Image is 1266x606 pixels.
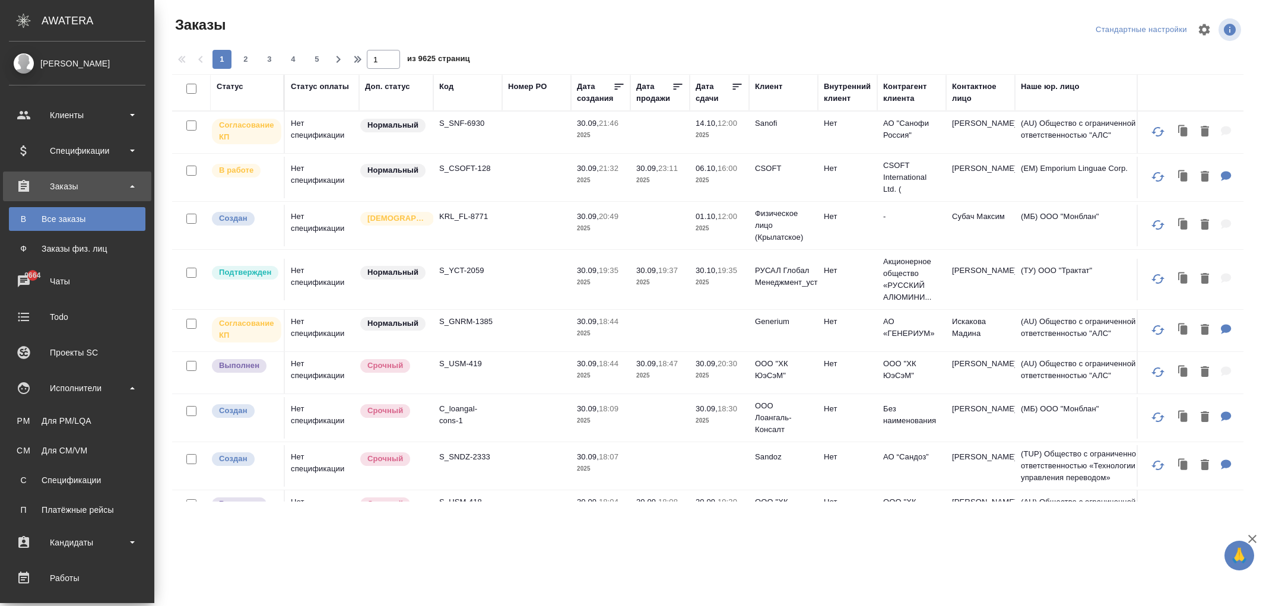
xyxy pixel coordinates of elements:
[219,498,259,510] p: Выполнен
[285,310,359,351] td: Нет спецификации
[219,212,248,224] p: Создан
[260,53,279,65] span: 3
[1195,267,1215,291] button: Удалить
[15,415,139,427] div: Для PM/LQA
[599,452,618,461] p: 18:07
[599,404,618,413] p: 18:09
[577,370,624,382] p: 2025
[599,212,618,221] p: 20:49
[236,50,255,69] button: 2
[696,223,743,234] p: 2025
[1015,310,1157,351] td: (AU) Общество с ограниченной ответственностью "АЛС"
[577,463,624,475] p: 2025
[718,266,737,275] p: 19:35
[824,81,871,104] div: Внутренний клиент
[577,452,599,461] p: 30.09,
[946,490,1015,532] td: [PERSON_NAME]
[359,403,427,419] div: Выставляется автоматически, если на указанный объем услуг необходимо больше времени в стандартном...
[1195,318,1215,342] button: Удалить
[824,316,871,328] p: Нет
[367,453,403,465] p: Срочный
[365,81,410,93] div: Доп. статус
[359,211,427,227] div: Выставляется автоматически для первых 3 заказов нового контактного лица. Особое внимание
[696,164,718,173] p: 06.10,
[219,266,271,278] p: Подтвержден
[9,308,145,326] div: Todo
[211,211,278,227] div: Выставляется автоматически при создании заказа
[1144,265,1172,293] button: Обновить
[407,52,470,69] span: из 9625 страниц
[359,451,427,467] div: Выставляется автоматически, если на указанный объем услуг необходимо больше времени в стандартном...
[1144,403,1172,432] button: Обновить
[359,265,427,281] div: Статус по умолчанию для стандартных заказов
[1015,352,1157,394] td: (AU) Общество с ограниченной ответственностью "АЛС"
[952,81,1009,104] div: Контактное лицо
[718,212,737,221] p: 12:00
[359,496,427,512] div: Выставляется автоматически, если на указанный объем услуг необходимо больше времени в стандартном...
[1172,120,1195,144] button: Клонировать
[439,403,496,427] p: C_loangal-cons-1
[9,409,145,433] a: PMДля PM/LQA
[1195,213,1215,237] button: Удалить
[1195,360,1215,385] button: Удалить
[219,164,253,176] p: В работе
[599,317,618,326] p: 18:44
[946,259,1015,300] td: [PERSON_NAME]
[577,81,613,104] div: Дата создания
[1172,360,1195,385] button: Клонировать
[696,370,743,382] p: 2025
[9,569,145,587] div: Работы
[219,119,274,143] p: Согласование КП
[636,359,658,368] p: 30.09,
[1229,543,1249,568] span: 🙏
[577,129,624,141] p: 2025
[367,212,427,224] p: [DEMOGRAPHIC_DATA]
[9,207,145,231] a: ВВсе заказы
[9,272,145,290] div: Чаты
[9,142,145,160] div: Спецификации
[1144,358,1172,386] button: Обновить
[9,177,145,195] div: Заказы
[577,119,599,128] p: 30.09,
[285,112,359,153] td: Нет спецификации
[577,266,599,275] p: 30.09,
[696,212,718,221] p: 01.10,
[172,15,226,34] span: Заказы
[577,212,599,221] p: 30.09,
[291,81,349,93] div: Статус оплаты
[307,53,326,65] span: 5
[219,453,248,465] p: Создан
[696,497,718,506] p: 30.09,
[1015,442,1157,490] td: (TUP) Общество с ограниченной ответственностью «Технологии управления переводом»
[946,397,1015,439] td: [PERSON_NAME]
[1195,405,1215,430] button: Удалить
[285,259,359,300] td: Нет спецификации
[599,497,618,506] p: 18:04
[577,328,624,340] p: 2025
[3,266,151,296] a: 9664Чаты
[260,50,279,69] button: 3
[219,318,274,341] p: Согласование КП
[1144,451,1172,480] button: Обновить
[883,256,940,303] p: Акционерное общество «РУССКИЙ АЛЮМИНИ...
[359,358,427,374] div: Выставляется автоматически, если на указанный объем услуг необходимо больше времени в стандартном...
[359,163,427,179] div: Статус по умолчанию для стандартных заказов
[718,119,737,128] p: 12:00
[15,504,139,516] div: Платёжные рейсы
[658,266,678,275] p: 19:37
[1172,318,1195,342] button: Клонировать
[755,81,782,93] div: Клиент
[718,404,737,413] p: 18:30
[1015,112,1157,153] td: (AU) Общество с ограниченной ответственностью "АЛС"
[696,119,718,128] p: 14.10,
[1021,81,1080,93] div: Наше юр. лицо
[883,316,940,340] p: АО «ГЕНЕРИУМ»
[718,497,737,506] p: 19:30
[824,496,871,508] p: Нет
[439,496,496,508] p: S_USM-418
[367,119,418,131] p: Нормальный
[883,496,940,520] p: ООО "ХК ЮэСэМ"
[1195,499,1215,523] button: Удалить
[577,277,624,288] p: 2025
[211,403,278,419] div: Выставляется автоматически при создании заказа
